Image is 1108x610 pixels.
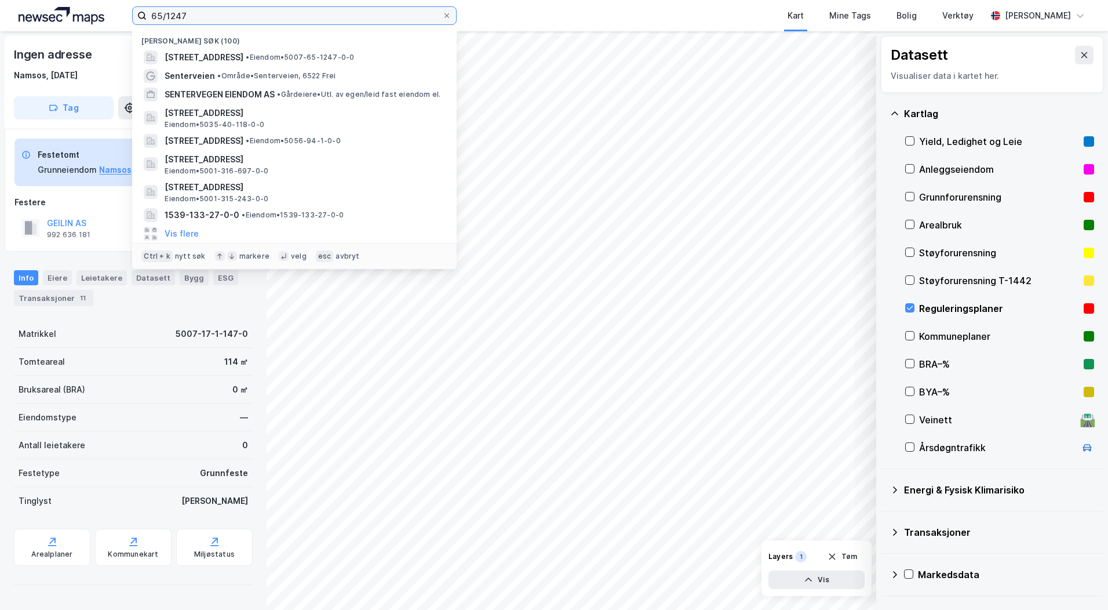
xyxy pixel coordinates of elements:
[217,71,336,81] span: Område • Senterveien, 6522 Frei
[99,163,152,177] button: Namsos, 17/1
[1080,412,1095,427] div: 🛣️
[768,552,793,561] div: Layers
[132,27,457,48] div: [PERSON_NAME] søk (100)
[904,483,1094,497] div: Energi & Fysisk Klimarisiko
[14,270,38,285] div: Info
[891,69,1094,83] div: Visualiser data i kartet her.
[1050,554,1108,610] iframe: Chat Widget
[165,166,268,176] span: Eiendom • 5001-316-697-0-0
[47,230,90,239] div: 992 636 181
[246,136,249,145] span: •
[19,411,76,424] div: Eiendomstype
[165,134,243,148] span: [STREET_ADDRESS]
[919,329,1079,343] div: Kommuneplaner
[14,290,93,306] div: Transaksjoner
[919,274,1079,288] div: Støyforurensning T-1442
[795,551,807,562] div: 1
[19,438,85,452] div: Antall leietakere
[768,571,865,589] button: Vis
[175,252,206,261] div: nytt søk
[165,50,243,64] span: [STREET_ADDRESS]
[1005,9,1071,23] div: [PERSON_NAME]
[904,525,1094,539] div: Transaksjoner
[891,46,948,64] div: Datasett
[165,227,199,241] button: Vis flere
[165,208,239,222] span: 1539-133-27-0-0
[176,327,248,341] div: 5007-17-1-147-0
[919,357,1079,371] div: BRA–%
[919,385,1079,399] div: BYA–%
[19,494,52,508] div: Tinglyst
[217,71,221,80] span: •
[165,180,443,194] span: [STREET_ADDRESS]
[181,494,248,508] div: [PERSON_NAME]
[904,107,1094,121] div: Kartlag
[43,270,72,285] div: Eiere
[942,9,974,23] div: Verktøy
[14,96,114,119] button: Tag
[919,302,1079,315] div: Reguleringsplaner
[291,252,307,261] div: velg
[132,270,175,285] div: Datasett
[829,9,871,23] div: Mine Tags
[14,68,78,82] div: Namsos, [DATE]
[919,246,1079,260] div: Støyforurensning
[194,550,235,559] div: Miljøstatus
[165,194,268,204] span: Eiendom • 5001-315-243-0-0
[919,135,1079,148] div: Yield, Ledighet og Leie
[19,355,65,369] div: Tomteareal
[38,148,152,162] div: Festetomt
[232,383,248,397] div: 0 ㎡
[224,355,248,369] div: 114 ㎡
[919,162,1079,176] div: Anleggseiendom
[242,438,248,452] div: 0
[919,441,1076,455] div: Årsdøgntrafikk
[820,547,865,566] button: Tøm
[19,7,104,24] img: logo.a4113a55bc3d86da70a041830d287a7e.svg
[246,53,249,61] span: •
[19,327,56,341] div: Matrikkel
[165,120,264,129] span: Eiendom • 5035-40-118-0-0
[788,9,804,23] div: Kart
[165,88,275,101] span: SENTERVEGEN EIENDOM AS
[336,252,359,261] div: avbryt
[141,250,173,262] div: Ctrl + k
[242,210,344,220] span: Eiendom • 1539-133-27-0-0
[240,411,248,424] div: —
[918,568,1094,582] div: Markedsdata
[14,45,94,64] div: Ingen adresse
[277,90,280,99] span: •
[19,466,60,480] div: Festetype
[14,195,252,209] div: Festere
[919,413,1076,427] div: Veinett
[38,163,97,177] div: Grunneiendom
[239,252,269,261] div: markere
[180,270,209,285] div: Bygg
[1050,554,1108,610] div: Kontrollprogram for chat
[242,210,245,219] span: •
[165,69,215,83] span: Senterveien
[919,190,1079,204] div: Grunnforurensning
[919,218,1079,232] div: Arealbruk
[165,152,443,166] span: [STREET_ADDRESS]
[213,270,238,285] div: ESG
[896,9,917,23] div: Bolig
[31,550,72,559] div: Arealplaner
[147,7,442,24] input: Søk på adresse, matrikkel, gårdeiere, leietakere eller personer
[77,292,89,304] div: 11
[246,136,340,146] span: Eiendom • 5056-94-1-0-0
[277,90,440,99] span: Gårdeiere • Utl. av egen/leid fast eiendom el.
[76,270,127,285] div: Leietakere
[316,250,334,262] div: esc
[165,106,443,120] span: [STREET_ADDRESS]
[200,466,248,480] div: Grunnfeste
[246,53,354,62] span: Eiendom • 5007-65-1247-0-0
[108,550,158,559] div: Kommunekart
[19,383,85,397] div: Bruksareal (BRA)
